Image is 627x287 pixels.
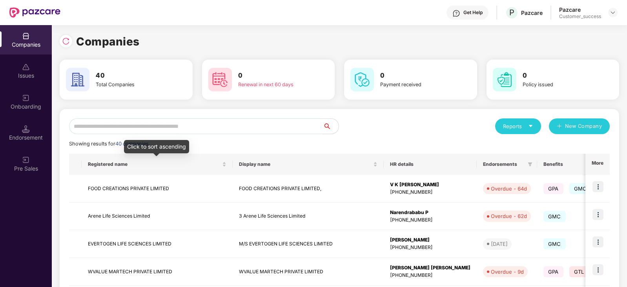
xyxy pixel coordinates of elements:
[491,185,527,193] div: Overdue - 64d
[521,9,543,16] div: Pazcare
[509,8,514,17] span: P
[543,183,563,194] span: GPA
[233,258,384,286] td: WVALUE MARTECH PRIVATE LIMITED
[390,244,470,251] div: [PHONE_NUMBER]
[76,33,140,50] h1: Companies
[523,71,590,81] h3: 0
[452,9,460,17] img: svg+xml;base64,PHN2ZyBpZD0iSGVscC0zMngzMiIgeG1sbnM9Imh0dHA6Ly93d3cudzMub3JnLzIwMDAvc3ZnIiB3aWR0aD...
[585,154,610,175] th: More
[233,230,384,258] td: M/S EVERTOGEN LIFE SCIENCES LIMITED
[233,154,384,175] th: Display name
[380,81,448,89] div: Payment received
[569,266,589,277] span: GTL
[66,68,89,91] img: svg+xml;base64,PHN2ZyB4bWxucz0iaHR0cDovL3d3dy53My5vcmcvMjAwMC9zdmciIHdpZHRoPSI2MCIgaGVpZ2h0PSI2MC...
[557,124,562,130] span: plus
[526,160,534,169] span: filter
[22,94,30,102] img: svg+xml;base64,PHN2ZyB3aWR0aD0iMjAiIGhlaWdodD0iMjAiIHZpZXdCb3g9IjAgMCAyMCAyMCIgZmlsbD0ibm9uZSIgeG...
[233,203,384,231] td: 3 Arene Life Sciences Limited
[491,268,524,276] div: Overdue - 9d
[233,175,384,203] td: FOOD CREATIONS PRIVATE LIMITED,
[390,209,470,216] div: Narendrababu P
[390,236,470,244] div: [PERSON_NAME]
[115,141,150,147] span: 40 companies.
[390,181,470,189] div: V K [PERSON_NAME]
[380,71,448,81] h3: 0
[543,211,566,222] span: GMC
[491,212,527,220] div: Overdue - 62d
[610,9,616,16] img: svg+xml;base64,PHN2ZyBpZD0iRHJvcGRvd24tMzJ4MzIiIHhtbG5zPSJodHRwOi8vd3d3LnczLm9yZy8yMDAwL3N2ZyIgd2...
[483,161,525,167] span: Endorsements
[390,264,470,272] div: [PERSON_NAME] [PERSON_NAME]
[528,124,533,129] span: caret-down
[22,32,30,40] img: svg+xml;base64,PHN2ZyBpZD0iQ29tcGFuaWVzIiB4bWxucz0iaHR0cDovL3d3dy53My5vcmcvMjAwMC9zdmciIHdpZHRoPS...
[559,13,601,20] div: Customer_success
[549,118,610,134] button: plusNew Company
[528,162,532,167] span: filter
[82,154,233,175] th: Registered name
[82,258,233,286] td: WVALUE MARTECH PRIVATE LIMITED
[323,123,339,129] span: search
[9,7,60,18] img: New Pazcare Logo
[22,63,30,71] img: svg+xml;base64,PHN2ZyBpZD0iSXNzdWVzX2Rpc2FibGVkIiB4bWxucz0iaHR0cDovL3d3dy53My5vcmcvMjAwMC9zdmciIH...
[208,68,232,91] img: svg+xml;base64,PHN2ZyB4bWxucz0iaHR0cDovL3d3dy53My5vcmcvMjAwMC9zdmciIHdpZHRoPSI2MCIgaGVpZ2h0PSI2MC...
[238,81,306,89] div: Renewal in next 60 days
[96,81,163,89] div: Total Companies
[238,71,306,81] h3: 0
[124,140,189,153] div: Click to sort ascending
[390,189,470,196] div: [PHONE_NUMBER]
[82,175,233,203] td: FOOD CREATIONS PRIVATE LIMITED
[69,141,150,147] span: Showing results for
[592,181,603,192] img: icon
[88,161,221,167] span: Registered name
[503,122,533,130] div: Reports
[592,209,603,220] img: icon
[463,9,483,16] div: Get Help
[96,71,163,81] h3: 40
[390,216,470,224] div: [PHONE_NUMBER]
[543,266,563,277] span: GPA
[22,156,30,164] img: svg+xml;base64,PHN2ZyB3aWR0aD0iMjAiIGhlaWdodD0iMjAiIHZpZXdCb3g9IjAgMCAyMCAyMCIgZmlsbD0ibm9uZSIgeG...
[82,230,233,258] td: EVERTOGEN LIFE SCIENCES LIMITED
[523,81,590,89] div: Policy issued
[565,122,602,130] span: New Company
[323,118,339,134] button: search
[82,203,233,231] td: Arene Life Sciences Limited
[390,272,470,279] div: [PHONE_NUMBER]
[350,68,374,91] img: svg+xml;base64,PHN2ZyB4bWxucz0iaHR0cDovL3d3dy53My5vcmcvMjAwMC9zdmciIHdpZHRoPSI2MCIgaGVpZ2h0PSI2MC...
[559,6,601,13] div: Pazcare
[491,240,508,248] div: [DATE]
[384,154,477,175] th: HR details
[62,37,70,45] img: svg+xml;base64,PHN2ZyBpZD0iUmVsb2FkLTMyeDMyIiB4bWxucz0iaHR0cDovL3d3dy53My5vcmcvMjAwMC9zdmciIHdpZH...
[592,236,603,247] img: icon
[22,125,30,133] img: svg+xml;base64,PHN2ZyB3aWR0aD0iMTQuNSIgaGVpZ2h0PSIxNC41IiB2aWV3Qm94PSIwIDAgMTYgMTYiIGZpbGw9Im5vbm...
[239,161,372,167] span: Display name
[592,264,603,275] img: icon
[493,68,516,91] img: svg+xml;base64,PHN2ZyB4bWxucz0iaHR0cDovL3d3dy53My5vcmcvMjAwMC9zdmciIHdpZHRoPSI2MCIgaGVpZ2h0PSI2MC...
[569,183,592,194] span: GMC
[543,238,566,249] span: GMC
